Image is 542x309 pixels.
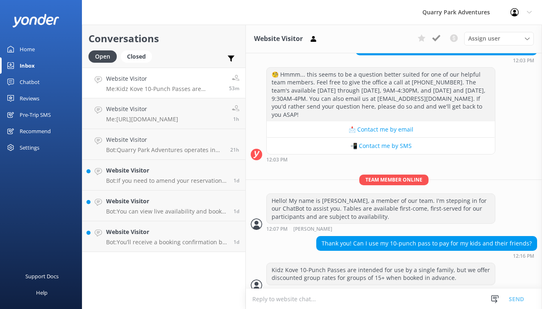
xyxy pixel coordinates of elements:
a: Open [88,52,121,61]
div: Sep 22 2025 12:19pm (UTC -07:00) America/Tijuana [266,287,495,293]
div: Chatbot [20,74,40,90]
span: Sep 20 2025 06:20pm (UTC -07:00) America/Tijuana [234,239,239,245]
span: [PERSON_NAME] [293,288,332,293]
a: Website VisitorBot:Quarry Park Adventures operates in rain and most weather conditions, but may c... [82,129,245,160]
div: Hello! My name is [PERSON_NAME], a member of our team. I'm stepping in for our ChatBot to assist ... [267,194,495,224]
div: Sep 22 2025 12:16pm (UTC -07:00) America/Tijuana [316,253,537,259]
h4: Website Visitor [106,197,227,206]
span: Sep 20 2025 08:44pm (UTC -07:00) America/Tijuana [234,177,239,184]
p: Me: Kidz Kove 10-Punch Passes are intended for use by a single family, but we offer discounted gr... [106,85,223,93]
span: Sep 22 2025 12:19pm (UTC -07:00) America/Tijuana [229,85,239,92]
h4: Website Visitor [106,227,227,236]
h3: Website Visitor [254,34,303,44]
div: Open [88,50,117,63]
strong: 12:16 PM [513,254,534,259]
div: Recommend [20,123,51,139]
p: Bot: Quarry Park Adventures operates in rain and most weather conditions, but may close in extrem... [106,146,224,154]
div: Settings [20,139,39,156]
span: Sep 21 2025 03:59pm (UTC -07:00) America/Tijuana [230,146,239,153]
a: Website VisitorBot:You’ll receive a booking confirmation by email after completing your reservati... [82,221,245,252]
p: Me: [URL][DOMAIN_NAME] [106,116,178,123]
h2: Conversations [88,31,239,46]
a: Website VisitorBot:If you need to amend your reservation, please contact the Quarry Park team at ... [82,160,245,191]
div: Help [36,284,48,301]
p: Bot: If you need to amend your reservation, please contact the Quarry Park team at [PHONE_NUMBER]... [106,177,227,184]
img: yonder-white-logo.png [12,14,59,27]
div: Closed [121,50,152,63]
span: [PERSON_NAME] [293,227,332,232]
button: 📲 Contact me by SMS [267,138,495,154]
div: Reviews [20,90,39,107]
h4: Website Visitor [106,135,224,144]
div: Sep 22 2025 12:03pm (UTC -07:00) America/Tijuana [356,57,537,63]
div: Sep 22 2025 12:07pm (UTC -07:00) America/Tijuana [266,226,495,232]
span: Sep 20 2025 07:47pm (UTC -07:00) America/Tijuana [234,208,239,215]
a: Website VisitorBot:You can view live availability and book tickets online at [URL][DOMAIN_NAME].1d [82,191,245,221]
strong: 12:03 PM [513,58,534,63]
div: Pre-Trip SMS [20,107,51,123]
span: Team member online [359,175,429,185]
p: Bot: You can view live availability and book tickets online at [URL][DOMAIN_NAME]. [106,208,227,215]
div: 🧐 Hmmm... this seems to be a question better suited for one of our helpful team members. Feel fre... [267,68,495,122]
div: Thank you! Can I use my 10-punch pass to pay for my kids and their friends? [317,236,537,250]
span: Assign user [468,34,500,43]
button: 📩 Contact me by email [267,121,495,138]
h4: Website Visitor [106,166,227,175]
a: Website VisitorMe:[URL][DOMAIN_NAME]1h [82,98,245,129]
p: Bot: You’ll receive a booking confirmation by email after completing your reservation. If you did... [106,239,227,246]
a: Website VisitorMe:Kidz Kove 10-Punch Passes are intended for use by a single family, but we offer... [82,68,245,98]
strong: 12:19 PM [266,288,288,293]
div: Support Docs [25,268,59,284]
h4: Website Visitor [106,105,178,114]
div: Inbox [20,57,35,74]
div: Assign User [464,32,534,45]
div: Home [20,41,35,57]
span: Sep 22 2025 11:52am (UTC -07:00) America/Tijuana [233,116,239,123]
strong: 12:03 PM [266,157,288,162]
h4: Website Visitor [106,74,223,83]
span: • Unread [335,288,356,293]
div: Kidz Kove 10-Punch Passes are intended for use by a single family, but we offer discounted group ... [267,263,495,285]
a: Closed [121,52,156,61]
strong: 12:07 PM [266,227,288,232]
div: Sep 22 2025 12:03pm (UTC -07:00) America/Tijuana [266,157,495,162]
